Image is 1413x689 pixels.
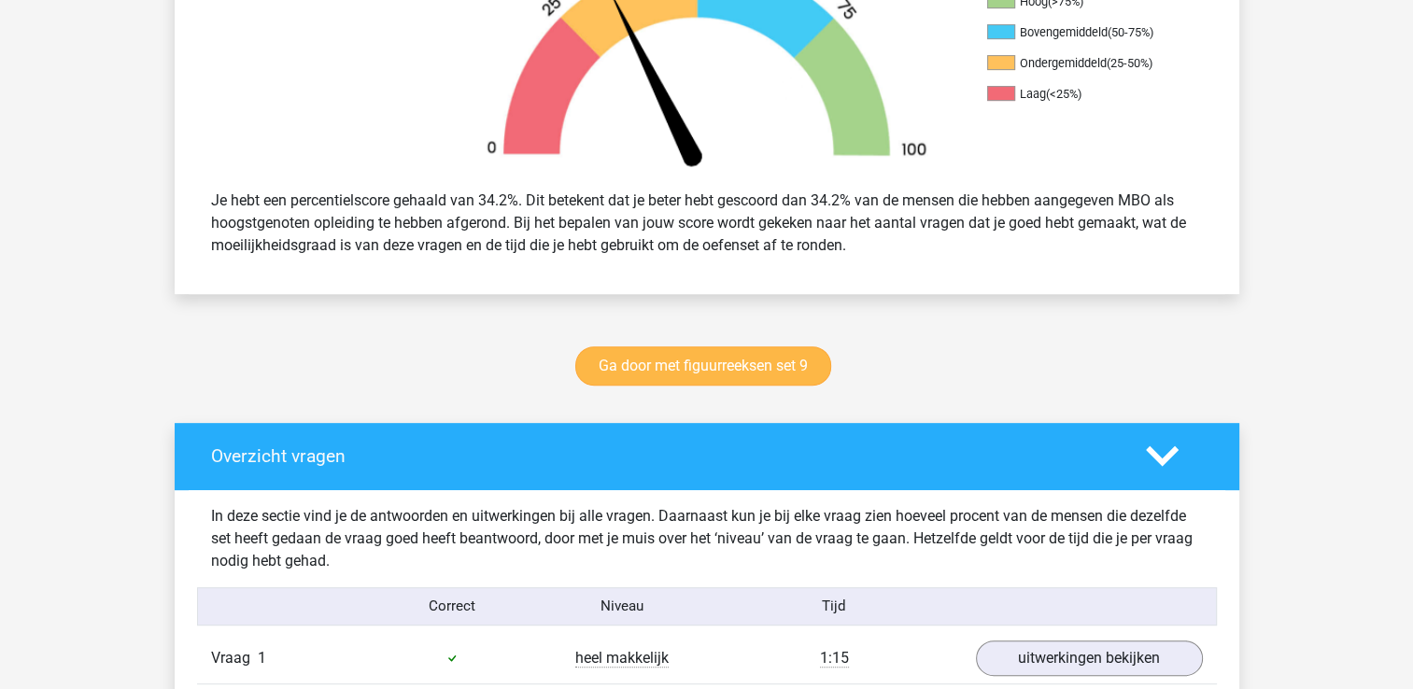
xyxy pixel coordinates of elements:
[197,505,1217,572] div: In deze sectie vind je de antwoorden en uitwerkingen bij alle vragen. Daarnaast kun je bij elke v...
[367,596,537,617] div: Correct
[987,55,1174,72] li: Ondergemiddeld
[1046,87,1081,101] div: (<25%)
[258,649,266,667] span: 1
[987,24,1174,41] li: Bovengemiddeld
[197,182,1217,264] div: Je hebt een percentielscore gehaald van 34.2%. Dit betekent dat je beter hebt gescoord dan 34.2% ...
[537,596,707,617] div: Niveau
[820,649,849,668] span: 1:15
[575,649,669,668] span: heel makkelijk
[1107,56,1152,70] div: (25-50%)
[976,640,1203,676] a: uitwerkingen bekijken
[575,346,831,386] a: Ga door met figuurreeksen set 9
[211,647,258,669] span: Vraag
[211,445,1118,467] h4: Overzicht vragen
[987,86,1174,103] li: Laag
[706,596,961,617] div: Tijd
[1108,25,1153,39] div: (50-75%)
